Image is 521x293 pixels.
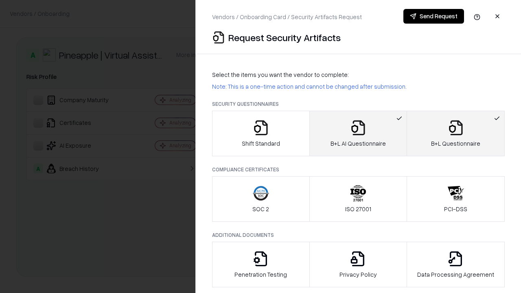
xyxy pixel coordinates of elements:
[407,176,505,222] button: PCI-DSS
[339,270,377,279] p: Privacy Policy
[431,139,480,148] p: B+L Questionnaire
[309,176,407,222] button: ISO 27001
[309,242,407,287] button: Privacy Policy
[345,205,371,213] p: ISO 27001
[212,70,505,79] p: Select the items you want the vendor to complete:
[252,205,269,213] p: SOC 2
[212,111,310,156] button: Shift Standard
[403,9,464,24] button: Send Request
[212,176,310,222] button: SOC 2
[407,242,505,287] button: Data Processing Agreement
[309,111,407,156] button: B+L AI Questionnaire
[444,205,467,213] p: PCI-DSS
[407,111,505,156] button: B+L Questionnaire
[212,13,362,21] p: Vendors / Onboarding Card / Security Artifacts Request
[242,139,280,148] p: Shift Standard
[212,242,310,287] button: Penetration Testing
[234,270,287,279] p: Penetration Testing
[228,31,341,44] p: Request Security Artifacts
[212,232,505,238] p: Additional Documents
[212,101,505,107] p: Security Questionnaires
[212,82,505,91] p: Note: This is a one-time action and cannot be changed after submission.
[331,139,386,148] p: B+L AI Questionnaire
[417,270,494,279] p: Data Processing Agreement
[212,166,505,173] p: Compliance Certificates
